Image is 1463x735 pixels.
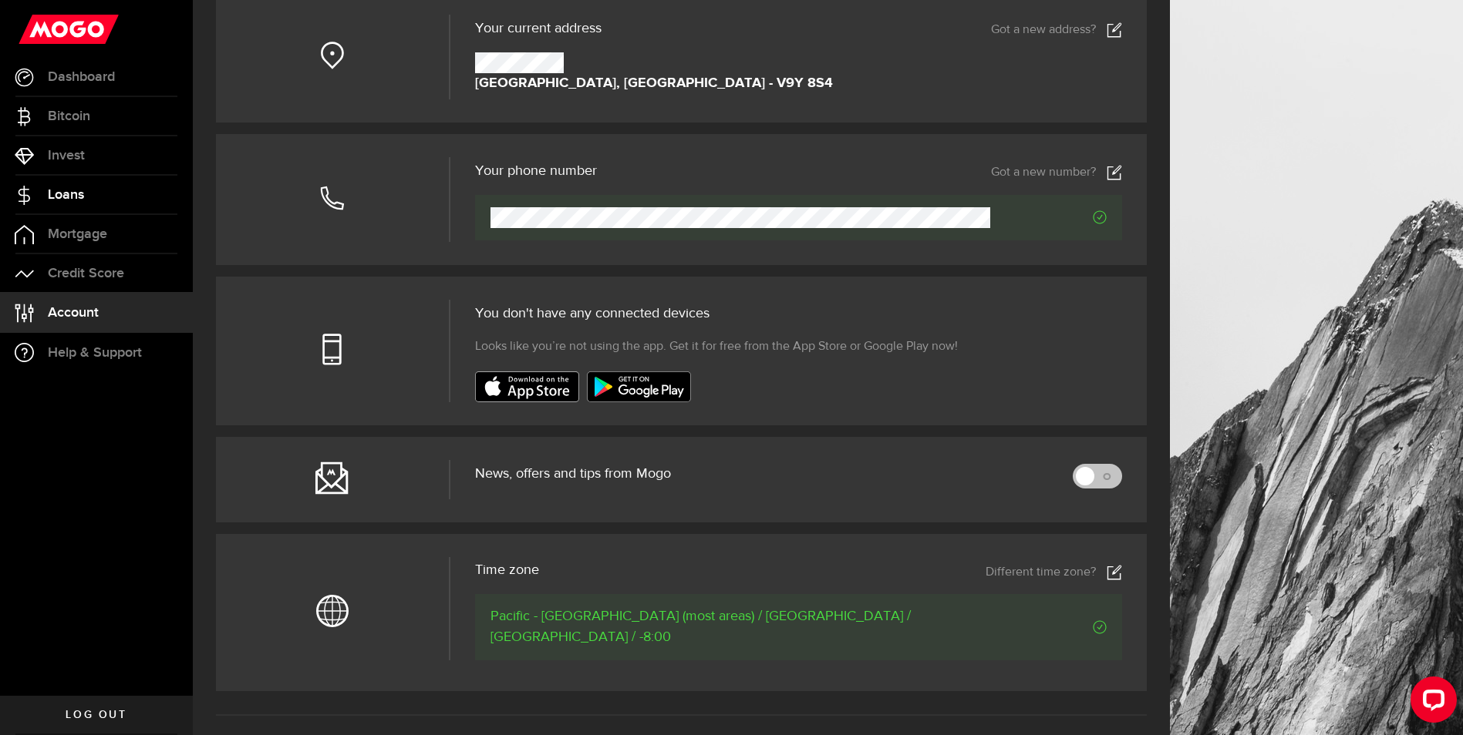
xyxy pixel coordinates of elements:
a: Got a new address? [991,22,1122,38]
img: badge-app-store.svg [475,371,579,402]
span: Invest [48,149,85,163]
span: News, offers and tips from Mogo [475,467,671,481]
span: You don't have any connected devices [475,307,710,321]
span: Verified [990,210,1107,224]
span: Help & Support [48,346,142,360]
span: Credit Score [48,267,124,280]
a: Different time zone? [986,565,1122,580]
span: Bitcoin [48,109,90,123]
span: Loans [48,188,84,202]
span: Log out [66,710,126,720]
a: Got a new number? [991,165,1122,180]
span: Pacific - [GEOGRAPHIC_DATA] (most areas) / [GEOGRAPHIC_DATA] / [GEOGRAPHIC_DATA] / -8:00 [490,606,984,648]
span: Your current address [475,22,602,35]
img: badge-google-play.svg [587,371,691,402]
h3: Your phone number [475,164,597,178]
span: Mortgage [48,227,107,241]
iframe: LiveChat chat widget [1398,670,1463,735]
span: Account [48,306,99,320]
span: Dashboard [48,70,115,84]
span: Time zone [475,563,539,577]
strong: [GEOGRAPHIC_DATA], [GEOGRAPHIC_DATA] - V9Y 8S4 [475,73,833,94]
span: Verified [983,620,1107,634]
span: Looks like you’re not using the app. Get it for free from the App Store or Google Play now! [475,337,958,356]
